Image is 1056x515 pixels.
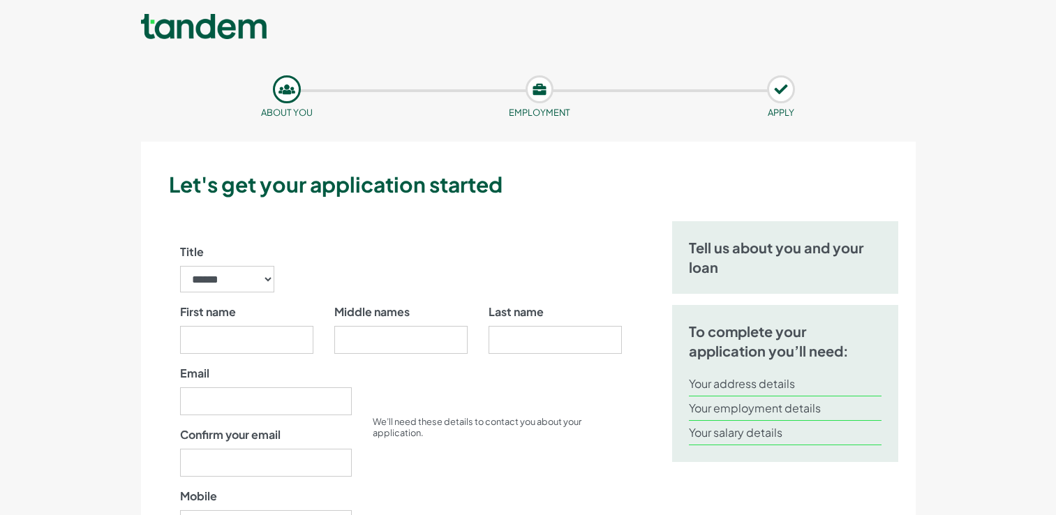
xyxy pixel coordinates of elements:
label: Mobile [180,488,217,505]
small: We’ll need these details to contact you about your application. [373,416,581,438]
h5: Tell us about you and your loan [689,238,882,277]
small: APPLY [768,107,794,118]
h3: Let's get your application started [169,170,910,199]
h5: To complete your application you’ll need: [689,322,882,361]
label: Middle names [334,304,410,320]
li: Your salary details [689,421,882,445]
label: Title [180,244,204,260]
small: About you [261,107,313,118]
label: First name [180,304,236,320]
small: Employment [509,107,570,118]
li: Your address details [689,372,882,396]
li: Your employment details [689,396,882,421]
label: Last name [489,304,544,320]
label: Email [180,365,209,382]
label: Confirm your email [180,426,281,443]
